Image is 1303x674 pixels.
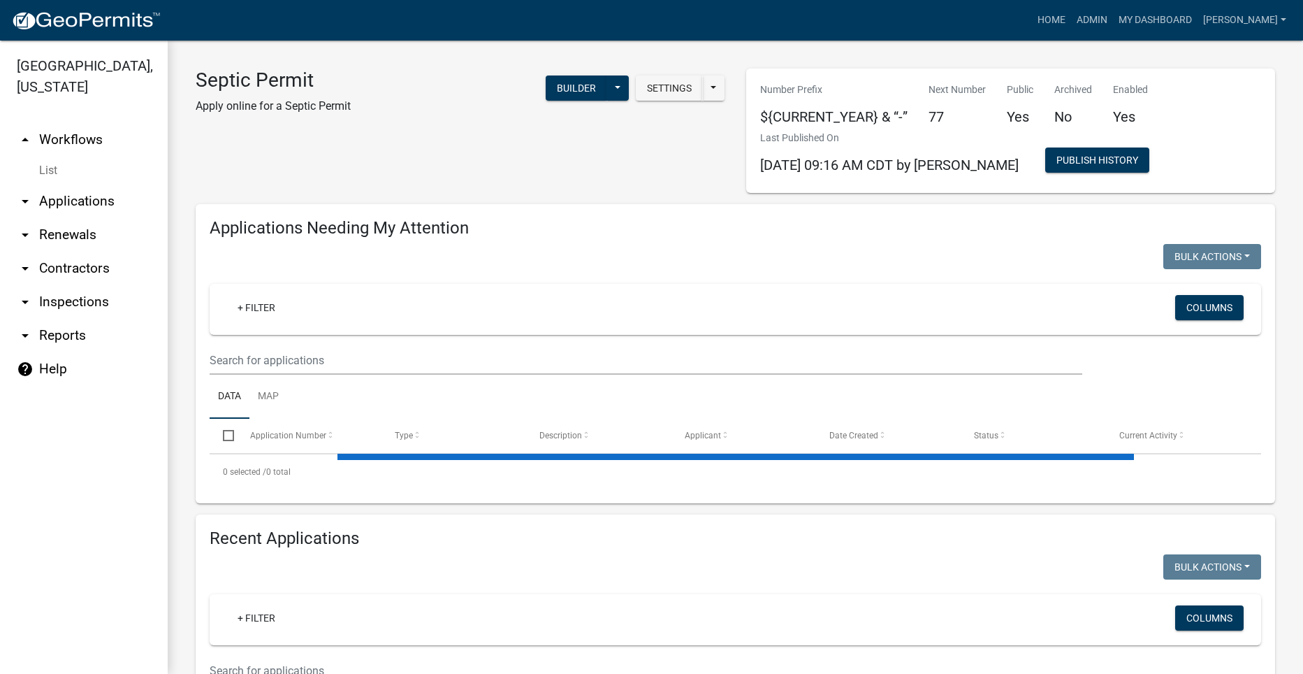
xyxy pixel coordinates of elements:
button: Builder [546,76,607,101]
button: Settings [636,76,703,101]
wm-modal-confirm: Workflow Publish History [1045,156,1149,167]
h5: 77 [929,108,986,125]
p: Archived [1054,83,1092,97]
span: 0 selected / [223,467,266,477]
a: + Filter [226,295,286,320]
datatable-header-cell: Select [210,419,236,452]
h4: Recent Applications [210,529,1261,549]
input: Search for applications [210,346,1082,375]
i: help [17,361,34,378]
i: arrow_drop_down [17,193,34,210]
p: Last Published On [760,131,1019,145]
datatable-header-cell: Current Activity [1106,419,1251,452]
datatable-header-cell: Type [381,419,526,452]
datatable-header-cell: Application Number [236,419,381,452]
h5: ${CURRENT_YEAR} & “-” [760,108,908,125]
i: arrow_drop_down [17,227,34,243]
a: [PERSON_NAME] [1198,7,1292,34]
datatable-header-cell: Description [526,419,671,452]
h5: Yes [1007,108,1033,125]
p: Next Number [929,83,986,97]
button: Columns [1175,295,1244,320]
button: Publish History [1045,148,1149,173]
p: Apply online for a Septic Permit [196,98,351,115]
button: Columns [1175,605,1244,631]
h4: Applications Needing My Attention [210,218,1261,238]
a: Map [249,375,287,420]
div: 0 total [210,454,1261,489]
a: + Filter [226,605,286,631]
i: arrow_drop_down [17,260,34,277]
datatable-header-cell: Status [961,419,1105,452]
span: Type [395,431,413,440]
span: Current Activity [1119,431,1177,440]
datatable-header-cell: Date Created [816,419,961,452]
i: arrow_drop_down [17,294,34,310]
h5: Yes [1113,108,1148,125]
h3: Septic Permit [196,69,351,92]
datatable-header-cell: Applicant [671,419,816,452]
i: arrow_drop_up [17,131,34,148]
a: Admin [1071,7,1113,34]
button: Bulk Actions [1163,554,1261,580]
span: Description [539,431,582,440]
p: Number Prefix [760,83,908,97]
p: Enabled [1113,83,1148,97]
a: Data [210,375,249,420]
button: Bulk Actions [1163,244,1261,269]
span: Application Number [250,431,326,440]
span: Date Created [829,431,878,440]
h5: No [1054,108,1092,125]
span: Applicant [685,431,721,440]
span: [DATE] 09:16 AM CDT by [PERSON_NAME] [760,157,1019,173]
a: Home [1032,7,1071,34]
p: Public [1007,83,1033,97]
i: arrow_drop_down [17,327,34,344]
span: Status [974,431,998,440]
a: My Dashboard [1113,7,1198,34]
